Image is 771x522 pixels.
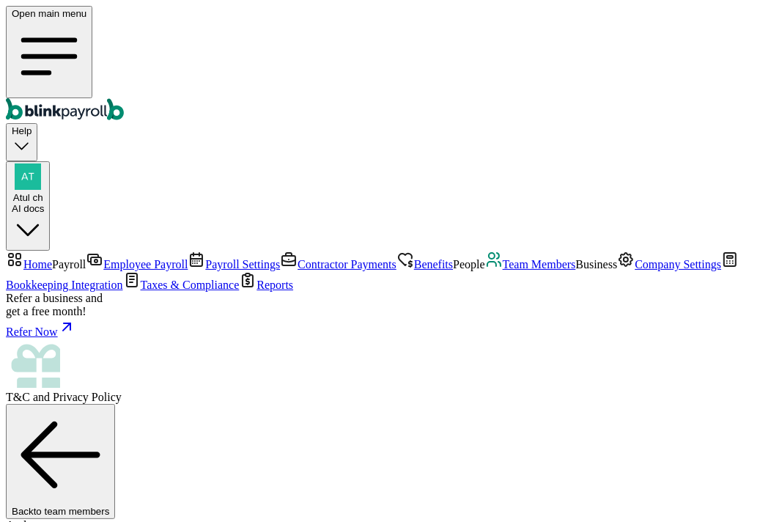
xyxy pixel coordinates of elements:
[188,258,280,271] a: Payroll Settings
[298,258,396,271] span: Contractor Payments
[280,258,396,271] a: Contractor Payments
[123,279,240,291] a: Taxes & Compliance
[6,6,765,123] nav: Global
[12,8,86,19] span: Open main menu
[6,258,52,271] a: Home
[239,279,293,291] a: Reports
[34,506,110,517] span: to team members
[6,318,765,339] a: Refer Now
[617,258,721,271] a: Company Settings
[6,279,123,291] span: Bookkeeping Integration
[396,258,453,271] a: Benefits
[6,251,765,404] nav: Sidebar
[414,258,453,271] span: Benefits
[103,258,188,271] span: Employee Payroll
[13,192,43,203] span: Atul ch
[6,123,37,161] button: Help
[257,279,293,291] span: Reports
[6,6,92,98] button: Open main menu
[53,391,122,403] span: Privacy Policy
[575,258,617,271] span: Business
[23,258,52,271] span: Home
[141,279,240,291] span: Taxes & Compliance
[12,125,32,136] span: Help
[6,404,115,519] button: Backto team members
[12,203,44,214] div: AI docs
[698,452,771,522] iframe: Chat Widget
[6,391,30,403] span: T&C
[6,292,765,318] div: Refer a business and get a free month!
[503,258,576,271] span: Team Members
[12,506,109,517] span: Back
[485,258,576,271] a: Team Members
[6,391,122,403] span: and
[52,258,86,271] span: Payroll
[6,161,50,251] button: Atul chAI docs
[86,258,188,271] a: Employee Payroll
[635,258,721,271] span: Company Settings
[205,258,280,271] span: Payroll Settings
[453,258,485,271] span: People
